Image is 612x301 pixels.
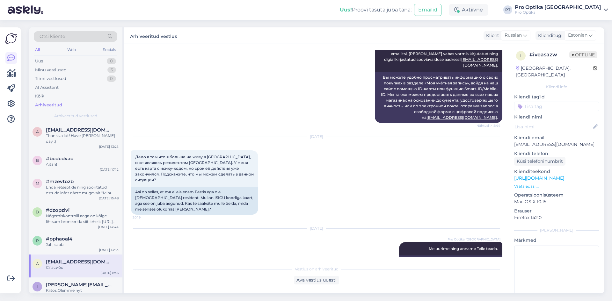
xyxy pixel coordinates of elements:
img: Askly Logo [5,32,17,45]
div: Nägemiskontrolli aega on kõige lihtsam broneerida siit lehelt: [URL][DOMAIN_NAME] [46,213,119,225]
a: [EMAIL_ADDRESS][DOMAIN_NAME] [426,115,497,120]
div: Arhiveeritud [35,102,62,108]
input: Lisa nimi [514,123,592,130]
p: Märkmed [514,237,599,244]
p: Kliendi telefon [514,150,599,157]
div: [DATE] 15:48 [99,196,119,201]
div: Aitäh! [46,161,119,167]
div: Спасибо [46,265,119,270]
div: Tiimi vestlused [35,75,66,82]
div: [DATE] 8:36 [100,270,119,275]
div: PT [503,5,512,14]
div: Kõik [35,93,44,99]
div: [PERSON_NAME] [514,227,599,233]
span: b [36,158,39,163]
div: Вы можете удобно просматривать информацию о своих покупках в разделе «Моя учётная запись», войдя ... [375,72,502,123]
span: i [520,53,521,58]
span: #dzopzlvi [46,207,69,213]
span: m [36,181,39,186]
p: Kliendi nimi [514,114,599,120]
span: #pphaoal4 [46,236,72,242]
div: Thanks a lot! Have [PERSON_NAME] day :) [46,133,119,144]
span: #bcdcdvao [46,156,74,161]
div: Enda retseptide ning sooritatud ostude infot näete mugavalt ''Minu kontol'', kui logite meie lehe... [46,184,119,196]
div: Мы проведем расследование и сообщим вам. [399,255,502,266]
input: Lisa tag [514,102,599,111]
div: Web [66,46,77,54]
span: Дело в том что я больше не живу в [GEOGRAPHIC_DATA], и не являюсь резидентом [GEOGRAPHIC_DATA]. У... [135,154,255,182]
div: Klienditugi [535,32,563,39]
p: Brauser [514,208,599,214]
div: 3 [107,67,116,73]
div: Aktiivne [449,4,488,16]
div: [DATE] 17:12 [100,167,119,172]
button: Emailid [414,4,441,16]
span: a [36,261,39,266]
span: p [36,238,39,243]
span: Estonian [568,32,587,39]
div: All [34,46,41,54]
span: a [36,129,39,134]
span: Otsi kliente [40,33,65,40]
span: Nähtud ✓ 8:44 [477,123,500,128]
div: [DATE] 13:53 [99,247,119,252]
p: Kliendi tag'id [514,94,599,100]
span: #mzevtozb [46,179,74,184]
div: Pro Optika [GEOGRAPHIC_DATA] [515,5,601,10]
p: Operatsioonisüsteem [514,192,599,198]
div: Uus [35,58,43,64]
p: Klienditeekond [514,168,599,175]
span: agat00@gmail.com [46,259,112,265]
span: 20:19 [133,215,157,220]
div: [DATE] 13:25 [99,144,119,149]
label: Arhiveeritud vestlus [130,31,177,40]
span: i [37,284,38,289]
a: [EMAIL_ADDRESS][DOMAIN_NAME] [461,57,498,68]
div: Ava vestlus uuesti [294,276,339,284]
span: Vestlus on arhiveeritud [295,266,339,272]
div: Socials [102,46,117,54]
div: Minu vestlused [35,67,67,73]
span: Me uurime ning anname Teile teada. [429,246,498,251]
span: irma.takala71@gmail.com [46,282,112,288]
div: Klient [484,32,499,39]
div: AI Assistent [35,84,59,91]
div: [DATE] [131,226,502,231]
span: Arhiveeritud vestlused [54,113,97,119]
div: Jah, saab. [46,242,119,247]
p: Mac OS X 10.15 [514,198,599,205]
span: Pro Optika [GEOGRAPHIC_DATA] [448,237,500,242]
p: Kliendi email [514,134,599,141]
div: 0 [107,58,116,64]
b: Uus! [340,7,352,13]
div: [GEOGRAPHIC_DATA], [GEOGRAPHIC_DATA] [516,65,593,78]
div: Proovi tasuta juba täna: [340,6,412,14]
div: [DATE] [131,134,502,140]
a: [URL][DOMAIN_NAME] [514,175,564,181]
div: Pro Optika [515,10,601,15]
div: Kiitos.Olemme nyt [GEOGRAPHIC_DATA] ja meillä on aikaa 10.30-11-30 Meidän täytyy palata laivaan k... [46,288,119,299]
span: agne.rupkute@gmail.com [46,127,112,133]
p: Vaata edasi ... [514,183,599,189]
div: # iveasazw [529,51,569,59]
p: Firefox 142.0 [514,214,599,221]
div: 0 [107,75,116,82]
span: Offline [569,51,597,58]
span: d [36,210,39,214]
a: Pro Optika [GEOGRAPHIC_DATA]Pro Optika [515,5,608,15]
p: [EMAIL_ADDRESS][DOMAIN_NAME] [514,141,599,148]
div: Asi on selles, et ma ei ela enam Eestis ega ole [DEMOGRAPHIC_DATA] resident. Mul on ISICU koodiga... [131,187,258,215]
div: Küsi telefoninumbrit [514,157,565,166]
div: Kliendi info [514,84,599,90]
span: Russian [505,32,522,39]
div: [DATE] 14:44 [98,225,119,229]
